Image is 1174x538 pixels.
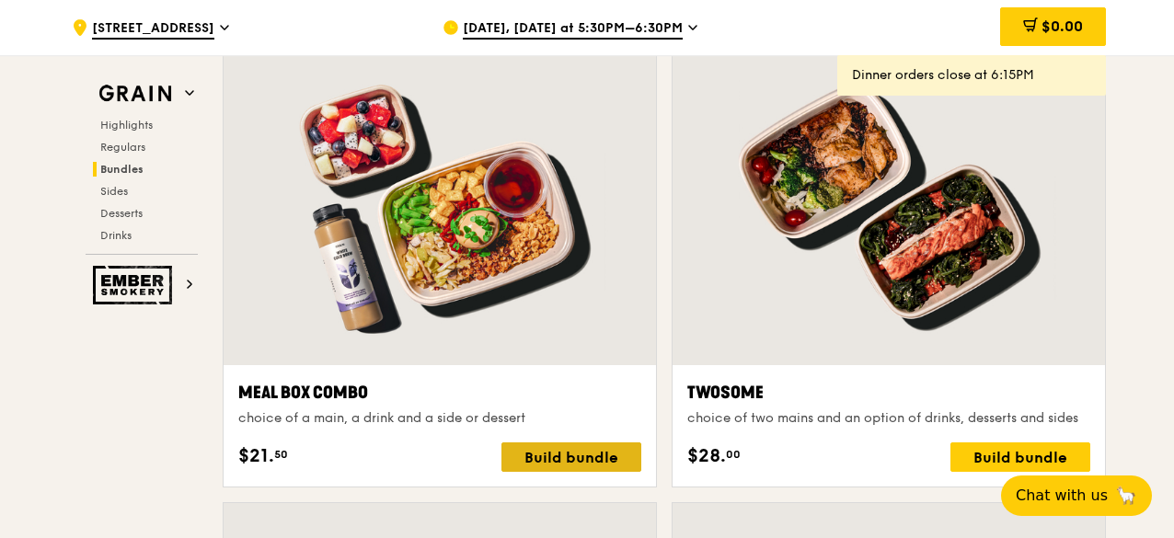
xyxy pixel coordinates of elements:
button: Chat with us🦙 [1001,475,1152,516]
img: Ember Smokery web logo [93,266,178,304]
span: $28. [687,442,726,470]
span: 50 [274,447,288,462]
span: $21. [238,442,274,470]
span: Bundles [100,163,144,176]
span: $0.00 [1042,17,1083,35]
div: Twosome [687,380,1090,406]
div: Build bundle [950,442,1090,472]
div: Meal Box Combo [238,380,641,406]
img: Grain web logo [93,77,178,110]
span: Sides [100,185,128,198]
span: 🦙 [1115,485,1137,507]
span: Desserts [100,207,143,220]
span: Drinks [100,229,132,242]
div: Build bundle [501,442,641,472]
span: Highlights [100,119,153,132]
span: Chat with us [1016,485,1108,507]
span: [DATE], [DATE] at 5:30PM–6:30PM [463,19,683,40]
span: Regulars [100,141,145,154]
span: 00 [726,447,741,462]
span: [STREET_ADDRESS] [92,19,214,40]
div: choice of two mains and an option of drinks, desserts and sides [687,409,1090,428]
div: Dinner orders close at 6:15PM [852,66,1091,85]
div: choice of a main, a drink and a side or dessert [238,409,641,428]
